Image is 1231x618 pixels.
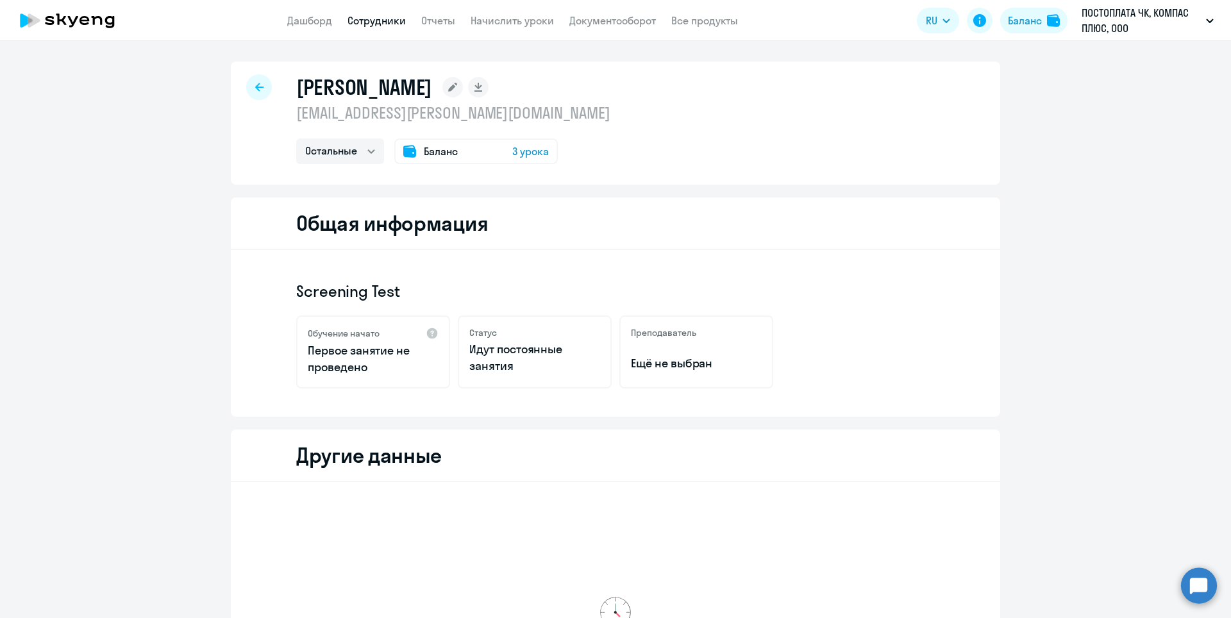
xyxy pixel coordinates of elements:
[296,103,610,123] p: [EMAIL_ADDRESS][PERSON_NAME][DOMAIN_NAME]
[421,14,455,27] a: Отчеты
[469,327,497,338] h5: Статус
[569,14,656,27] a: Документооборот
[926,13,937,28] span: RU
[287,14,332,27] a: Дашборд
[631,327,696,338] h5: Преподаватель
[296,442,442,468] h2: Другие данные
[296,281,400,301] span: Screening Test
[469,341,600,374] p: Идут постоянные занятия
[471,14,554,27] a: Начислить уроки
[1008,13,1042,28] div: Баланс
[1082,5,1201,36] p: ПОСТОПЛАТА ЧК, КОМПАС ПЛЮС, ООО
[671,14,738,27] a: Все продукты
[1047,14,1060,27] img: balance
[308,342,439,376] p: Первое занятие не проведено
[424,144,458,159] span: Баланс
[631,355,762,372] p: Ещё не выбран
[296,74,432,100] h1: [PERSON_NAME]
[1000,8,1068,33] button: Балансbalance
[308,328,380,339] h5: Обучение начато
[512,144,549,159] span: 3 урока
[348,14,406,27] a: Сотрудники
[296,210,488,236] h2: Общая информация
[1075,5,1220,36] button: ПОСТОПЛАТА ЧК, КОМПАС ПЛЮС, ООО
[917,8,959,33] button: RU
